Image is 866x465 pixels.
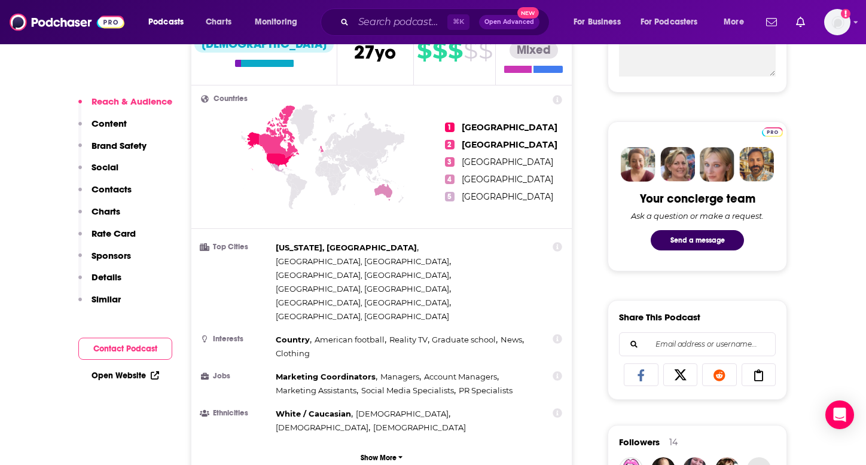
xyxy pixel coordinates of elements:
button: open menu [140,13,199,32]
a: Share on Facebook [624,363,658,386]
span: White / Caucasian [276,409,351,418]
img: Podchaser Pro [762,127,783,137]
h3: Top Cities [201,243,271,251]
span: Country [276,335,310,344]
span: , [276,407,353,421]
span: More [724,14,744,30]
span: Marketing Coordinators [276,372,376,381]
div: Search podcasts, credits, & more... [332,8,561,36]
div: Search followers [619,332,776,356]
button: Contact Podcast [78,338,172,360]
img: Jon Profile [739,147,774,182]
button: Content [78,118,127,140]
p: Details [92,271,121,283]
button: Rate Card [78,228,136,250]
span: [DEMOGRAPHIC_DATA] [356,409,449,418]
span: [GEOGRAPHIC_DATA] [462,139,557,150]
img: Sydney Profile [621,147,655,182]
img: Podchaser - Follow, Share and Rate Podcasts [10,11,124,33]
span: [GEOGRAPHIC_DATA] [462,157,553,167]
img: User Profile [824,9,850,35]
a: Open Website [92,371,159,381]
span: [GEOGRAPHIC_DATA], [GEOGRAPHIC_DATA] [276,284,449,293]
span: , [432,333,498,347]
button: Show profile menu [824,9,850,35]
span: , [380,370,421,384]
a: Charts [198,13,239,32]
button: open menu [715,13,759,32]
div: Your concierge team [640,191,755,206]
span: $ [417,41,431,60]
p: Contacts [92,183,132,195]
span: For Podcasters [641,14,698,30]
span: American football [315,335,385,344]
span: Charts [206,14,231,30]
span: , [276,296,451,310]
p: Content [92,118,127,129]
a: Pro website [762,126,783,137]
span: , [276,255,451,268]
span: Clothing [276,348,310,358]
a: Show notifications dropdown [761,12,782,32]
span: Reality TV [389,335,428,344]
div: Mixed [510,42,558,59]
span: [DEMOGRAPHIC_DATA] [373,423,466,432]
span: Open Advanced [484,19,534,25]
button: open menu [246,13,313,32]
span: , [276,384,358,397]
a: Show notifications dropdown [791,12,810,32]
input: Email address or username... [629,333,766,356]
p: Show More [361,454,397,462]
span: 3 [445,157,455,167]
span: 5 [445,192,455,201]
span: News [501,335,522,344]
span: [GEOGRAPHIC_DATA] [462,191,553,202]
span: Podcasts [148,14,184,30]
p: Rate Card [92,228,136,239]
span: 27 yo [354,41,396,64]
span: Managers [380,372,419,381]
button: Brand Safety [78,140,147,162]
button: Details [78,271,121,293]
span: Account Managers [424,372,497,381]
span: , [361,384,456,397]
span: , [389,333,429,347]
button: open menu [633,13,715,32]
span: [US_STATE], [GEOGRAPHIC_DATA] [276,243,417,252]
div: Ask a question or make a request. [631,211,764,221]
span: , [276,370,377,384]
span: New [517,7,539,19]
button: Open AdvancedNew [479,15,539,29]
button: Contacts [78,183,132,206]
div: 14 [669,437,678,448]
span: ⌘ K [447,14,469,30]
button: Reach & Audience [78,96,172,118]
p: Reach & Audience [92,96,172,107]
span: $ [478,41,492,60]
span: , [356,407,450,421]
img: Barbara Profile [660,147,695,182]
div: Open Intercom Messenger [825,400,854,429]
span: 2 [445,140,455,149]
svg: Add a profile image [841,9,850,19]
button: Similar [78,293,121,316]
span: , [315,333,386,347]
button: Send a message [651,230,744,250]
span: $ [432,41,447,60]
span: $ [464,41,477,60]
a: Share on X/Twitter [663,363,698,386]
span: [DEMOGRAPHIC_DATA] [276,423,368,432]
span: [GEOGRAPHIC_DATA], [GEOGRAPHIC_DATA] [276,311,449,321]
span: [GEOGRAPHIC_DATA], [GEOGRAPHIC_DATA] [276,270,449,280]
span: Social Media Specialists [361,386,454,395]
span: Followers [619,436,660,448]
a: Share on Reddit [702,363,737,386]
h3: Ethnicities [201,409,271,417]
span: 1 [445,123,455,132]
span: Countries [214,95,248,103]
p: Similar [92,293,121,305]
span: Marketing Assistants [276,386,356,395]
span: 4 [445,175,455,184]
span: Logged in as mckenziesemrau [824,9,850,35]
